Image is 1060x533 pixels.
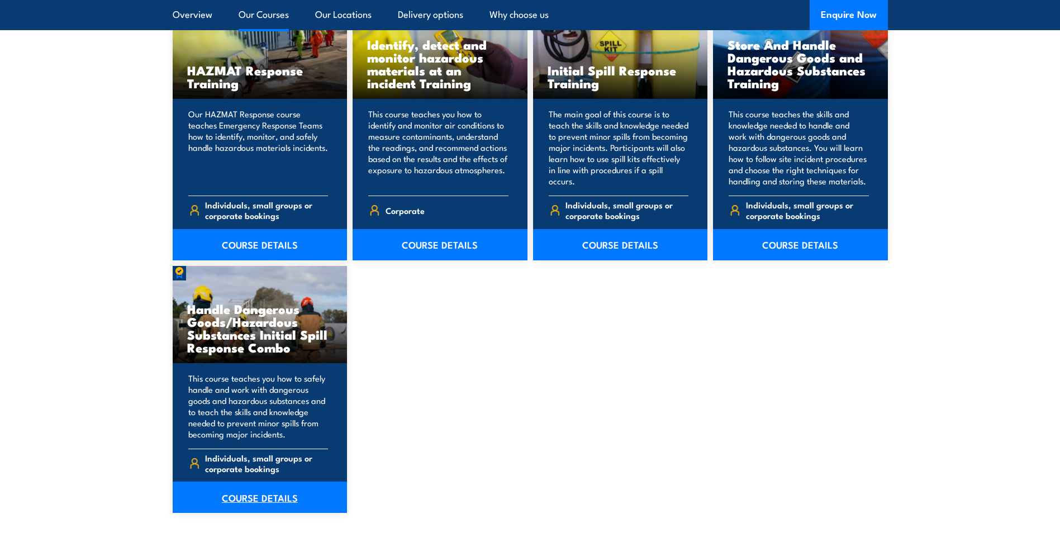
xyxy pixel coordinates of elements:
[713,229,888,260] a: COURSE DETAILS
[188,373,329,440] p: This course teaches you how to safely handle and work with dangerous goods and hazardous substanc...
[549,108,689,187] p: The main goal of this course is to teach the skills and knowledge needed to prevent minor spills ...
[729,108,869,187] p: This course teaches the skills and knowledge needed to handle and work with dangerous goods and h...
[746,199,869,221] span: Individuals, small groups or corporate bookings
[188,108,329,187] p: Our HAZMAT Response course teaches Emergency Response Teams how to identify, monitor, and safely ...
[386,202,425,219] span: Corporate
[187,64,333,89] h3: HAZMAT Response Training
[728,38,873,89] h3: Store And Handle Dangerous Goods and Hazardous Substances Training
[173,482,348,513] a: COURSE DETAILS
[187,302,333,354] h3: Handle Dangerous Goods/Hazardous Substances Initial Spill Response Combo
[368,108,508,187] p: This course teaches you how to identify and monitor air conditions to measure contaminants, under...
[353,229,527,260] a: COURSE DETAILS
[205,453,328,474] span: Individuals, small groups or corporate bookings
[205,199,328,221] span: Individuals, small groups or corporate bookings
[173,229,348,260] a: COURSE DETAILS
[565,199,688,221] span: Individuals, small groups or corporate bookings
[533,229,708,260] a: COURSE DETAILS
[367,38,513,89] h3: Identify, detect and monitor hazardous materials at an incident Training
[548,64,693,89] h3: Initial Spill Response Training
